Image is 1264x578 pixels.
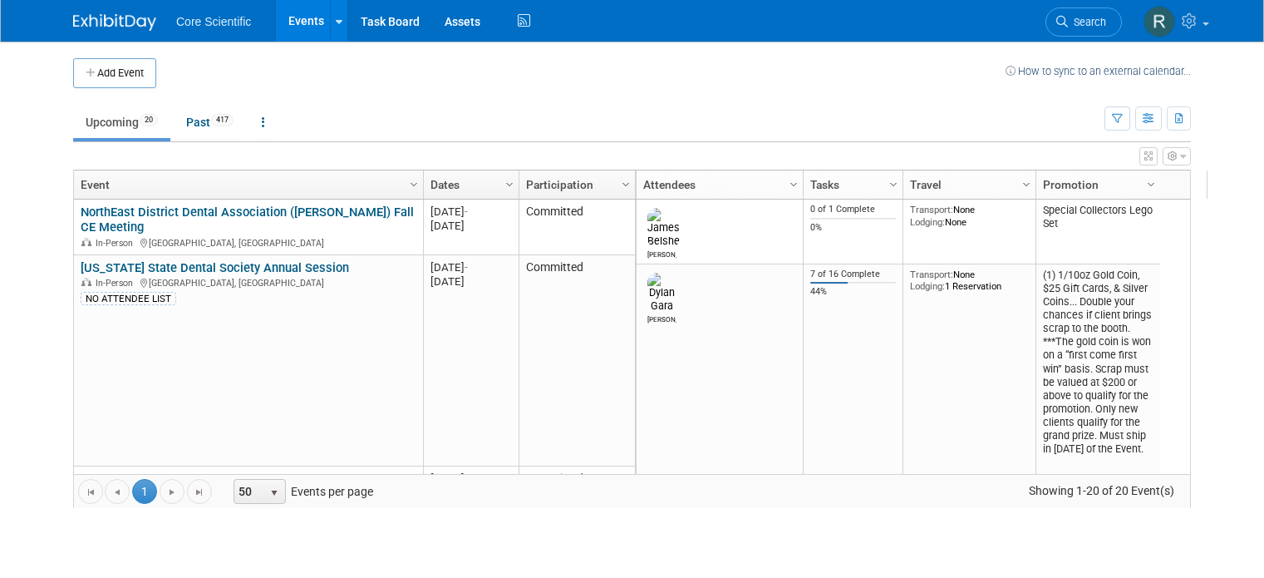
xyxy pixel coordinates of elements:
[407,178,421,191] span: Column Settings
[111,486,124,499] span: Go to the previous page
[430,274,511,289] div: [DATE]
[81,170,412,199] a: Event
[81,472,204,487] a: DentalForum Fall 2025
[430,260,511,274] div: [DATE]
[81,278,91,286] img: In-Person Event
[78,479,103,504] a: Go to the first page
[73,14,156,31] img: ExhibitDay
[910,269,953,280] span: Transport:
[503,178,516,191] span: Column Settings
[430,170,508,199] a: Dates
[174,106,246,138] a: Past417
[193,486,206,499] span: Go to the last page
[810,286,897,298] div: 44%
[519,255,635,467] td: Committed
[647,313,676,324] div: Dylan Gara
[96,238,138,249] span: In-Person
[617,170,636,195] a: Column Settings
[810,269,897,280] div: 7 of 16 Complete
[81,260,349,275] a: [US_STATE] State Dental Society Annual Session
[81,205,414,235] a: NorthEast District Dental Association ([PERSON_NAME]) Fall CE Meeting
[140,114,158,126] span: 20
[647,208,680,248] img: James Belshe
[1020,178,1033,191] span: Column Settings
[1006,65,1191,77] a: How to sync to an external calendar...
[465,472,468,485] span: -
[810,204,897,215] div: 0 of 1 Complete
[213,479,390,504] span: Events per page
[1143,170,1161,195] a: Column Settings
[519,467,635,511] td: Committed
[501,170,519,195] a: Column Settings
[910,170,1025,199] a: Travel
[910,216,945,228] span: Lodging:
[1018,170,1036,195] a: Column Settings
[647,273,676,313] img: Dylan Gara
[105,479,130,504] a: Go to the previous page
[84,486,97,499] span: Go to the first page
[785,170,804,195] a: Column Settings
[519,200,635,255] td: Committed
[1144,178,1158,191] span: Column Settings
[1035,264,1160,476] td: (1) 1/10oz Gold Coin, $25 Gift Cards, & Silver Coins... Double your chances if client brings scra...
[1144,6,1175,37] img: Rachel Wolff
[406,170,424,195] a: Column Settings
[430,472,511,486] div: [DATE]
[810,170,892,199] a: Tasks
[526,170,624,199] a: Participation
[187,479,212,504] a: Go to the last page
[234,480,263,503] span: 50
[211,114,234,126] span: 417
[647,248,676,259] div: James Belshe
[1014,479,1190,502] span: Showing 1-20 of 20 Event(s)
[619,178,632,191] span: Column Settings
[910,280,945,292] span: Lodging:
[910,204,953,215] span: Transport:
[81,238,91,246] img: In-Person Event
[268,487,281,500] span: select
[73,58,156,88] button: Add Event
[1043,170,1149,199] a: Promotion
[885,170,903,195] a: Column Settings
[73,106,170,138] a: Upcoming20
[787,178,800,191] span: Column Settings
[430,219,511,233] div: [DATE]
[810,222,897,234] div: 0%
[1035,200,1160,264] td: Special Collectors Lego Set
[176,15,251,28] span: Core Scientific
[160,479,184,504] a: Go to the next page
[430,205,511,219] div: [DATE]
[465,261,468,274] span: -
[81,275,416,289] div: [GEOGRAPHIC_DATA], [GEOGRAPHIC_DATA]
[1045,7,1122,37] a: Search
[96,278,138,289] span: In-Person
[132,479,157,504] span: 1
[465,205,468,218] span: -
[887,178,900,191] span: Column Settings
[910,269,1030,293] div: None 1 Reservation
[643,170,792,199] a: Attendees
[910,204,1030,228] div: None None
[1068,16,1106,28] span: Search
[81,292,176,305] div: NO ATTENDEE LIST
[81,235,416,249] div: [GEOGRAPHIC_DATA], [GEOGRAPHIC_DATA]
[165,486,179,499] span: Go to the next page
